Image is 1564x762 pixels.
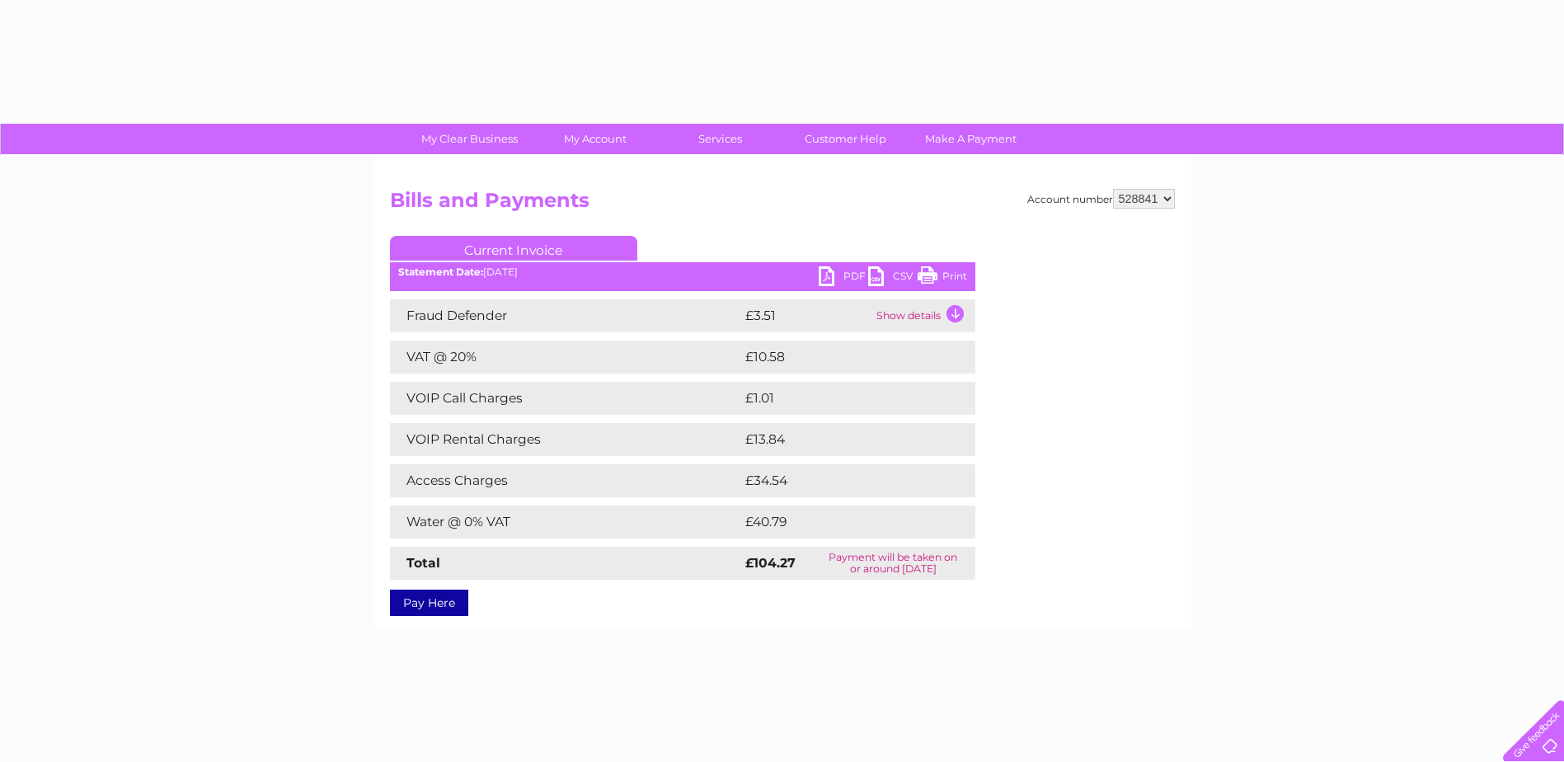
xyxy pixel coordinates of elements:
td: £1.01 [741,382,932,415]
td: VOIP Call Charges [390,382,741,415]
a: PDF [819,266,868,290]
a: Make A Payment [903,124,1039,154]
a: Customer Help [777,124,914,154]
strong: £104.27 [745,555,796,571]
a: CSV [868,266,918,290]
a: Pay Here [390,590,468,616]
td: Payment will be taken on or around [DATE] [811,547,975,580]
td: £34.54 [741,464,942,497]
a: Services [652,124,788,154]
td: VOIP Rental Charges [390,423,741,456]
td: Access Charges [390,464,741,497]
a: Print [918,266,967,290]
td: Fraud Defender [390,299,741,332]
td: £40.79 [741,506,942,539]
td: £10.58 [741,341,941,374]
strong: Total [406,555,440,571]
td: Show details [872,299,975,332]
h2: Bills and Payments [390,189,1175,220]
td: Water @ 0% VAT [390,506,741,539]
div: [DATE] [390,266,975,278]
a: My Account [527,124,663,154]
b: Statement Date: [398,266,483,278]
a: Current Invoice [390,236,637,261]
td: VAT @ 20% [390,341,741,374]
td: £3.51 [741,299,872,332]
td: £13.84 [741,423,941,456]
a: My Clear Business [402,124,538,154]
div: Account number [1027,189,1175,209]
